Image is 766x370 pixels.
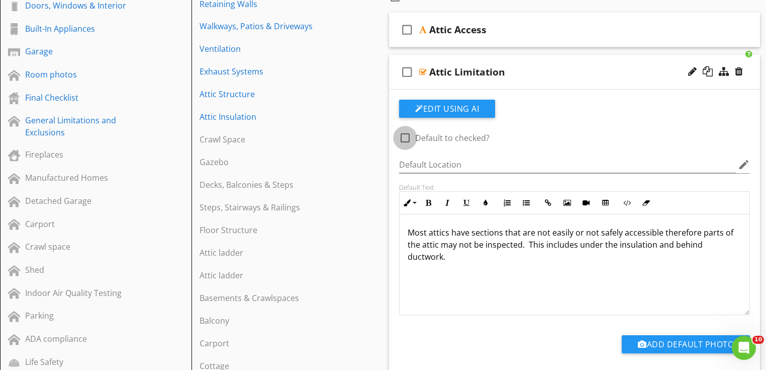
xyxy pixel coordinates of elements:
[738,159,750,171] i: edit
[429,66,505,78] div: Attic Limitation
[25,92,144,104] div: Final Checklist
[415,133,490,143] label: Default to checked?
[399,18,415,42] i: check_box_outline_blank
[636,193,655,212] button: Clear Formatting
[399,157,736,173] input: Default Location
[200,337,340,349] div: Carport
[200,292,340,304] div: Basements & Crawlspaces
[200,179,340,191] div: Decks, Balconies & Steps
[200,111,340,123] div: Attic Insulation
[200,156,340,168] div: Gazebo
[200,315,340,327] div: Balcony
[752,336,764,344] span: 10
[577,193,596,212] button: Insert Video
[408,227,741,263] p: Most attics have sections that are not easily or not safely accessible therefore parts of the att...
[200,133,340,145] div: Crawl Space
[498,193,517,212] button: Ordered List
[25,68,144,81] div: Room photos
[399,100,495,118] button: Edit Using AI
[200,247,340,259] div: Attic ladder
[557,193,577,212] button: Insert Image (Ctrl+P)
[399,60,415,84] i: check_box_outline_blank
[25,149,144,161] div: Fireplaces
[25,287,144,299] div: Indoor Air Quality Testing
[25,264,144,276] div: Shed
[517,193,536,212] button: Unordered List
[419,193,438,212] button: Bold (Ctrl+B)
[25,218,144,230] div: Carport
[200,65,340,78] div: Exhaust Systems
[200,224,340,236] div: Floor Structure
[200,43,340,55] div: Ventilation
[25,356,144,368] div: Life Safety
[25,114,144,138] div: General Limitations and Exclusions
[25,195,144,207] div: Detached Garage
[596,193,615,212] button: Insert Table
[476,193,495,212] button: Colors
[25,310,144,322] div: Parking
[622,335,750,353] button: Add Default Photo
[25,23,144,35] div: Built-In Appliances
[25,172,144,184] div: Manufactured Homes
[617,193,636,212] button: Code View
[400,193,419,212] button: Inline Style
[25,333,144,345] div: ADA compliance
[399,183,750,191] div: Default Text
[200,269,340,281] div: Attic ladder
[200,88,340,100] div: Attic Structure
[25,45,144,57] div: Garage
[538,193,557,212] button: Insert Link (Ctrl+K)
[429,24,487,36] div: Attic Access
[200,20,340,32] div: Walkways, Patios & Driveways
[25,241,144,253] div: Crawl space
[732,336,756,360] iframe: Intercom live chat
[200,201,340,213] div: Steps, Stairways & Railings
